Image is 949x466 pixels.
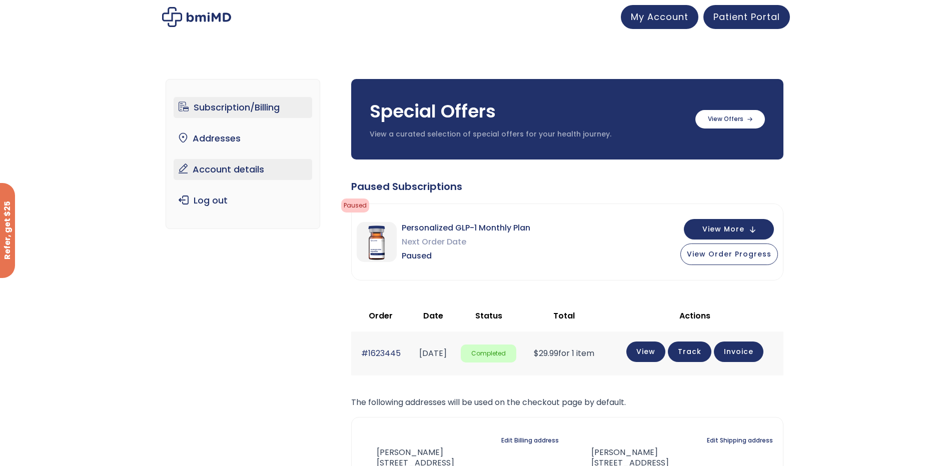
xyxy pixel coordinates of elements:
a: Edit Billing address [501,433,559,447]
span: Actions [679,310,710,321]
span: Personalized GLP-1 Monthly Plan [402,221,530,235]
nav: Account pages [166,79,320,229]
span: Total [553,310,575,321]
span: My Account [631,10,688,23]
a: Account details [174,159,312,180]
a: My Account [621,5,698,29]
button: View More [684,219,774,239]
a: Track [668,341,711,362]
a: Addresses [174,128,312,149]
span: 29.99 [534,347,558,359]
td: for 1 item [521,331,606,375]
span: $ [534,347,539,359]
span: View Order Progress [687,249,771,259]
p: View a curated selection of special offers for your health journey. [370,129,685,139]
div: Paused Subscriptions [351,179,783,193]
span: Order [369,310,393,321]
span: Patient Portal [713,10,780,23]
a: #1623445 [361,347,401,359]
span: Paused [341,198,369,212]
img: Personalized GLP-1 Monthly Plan [357,222,397,262]
span: Next Order Date [402,235,530,249]
p: The following addresses will be used on the checkout page by default. [351,395,783,409]
span: View More [702,226,744,232]
a: Edit Shipping address [707,433,773,447]
a: View [626,341,665,362]
span: Completed [461,344,516,363]
a: Patient Portal [703,5,790,29]
a: Invoice [714,341,763,362]
span: Date [423,310,443,321]
span: Paused [402,249,530,263]
button: View Order Progress [680,243,778,265]
time: [DATE] [419,347,447,359]
a: Subscription/Billing [174,97,312,118]
img: My account [162,7,231,27]
a: Log out [174,190,312,211]
h3: Special Offers [370,99,685,124]
span: Status [475,310,502,321]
